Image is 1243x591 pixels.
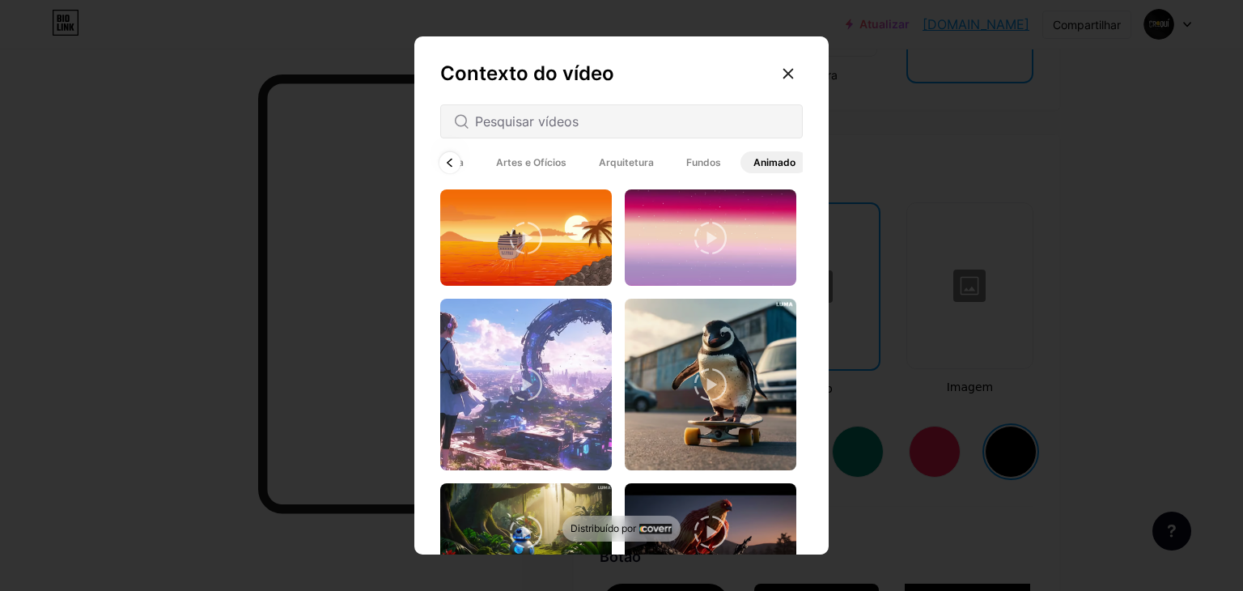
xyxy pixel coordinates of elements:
font: Artes e Ofícios [496,156,566,168]
font: Distribuído por [571,522,636,534]
font: Fundos [686,156,721,168]
input: Pesquisar vídeos [475,112,789,131]
font: Animado [753,156,795,168]
font: Arquitetura [599,156,654,168]
font: Contexto do vídeo [440,62,614,85]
